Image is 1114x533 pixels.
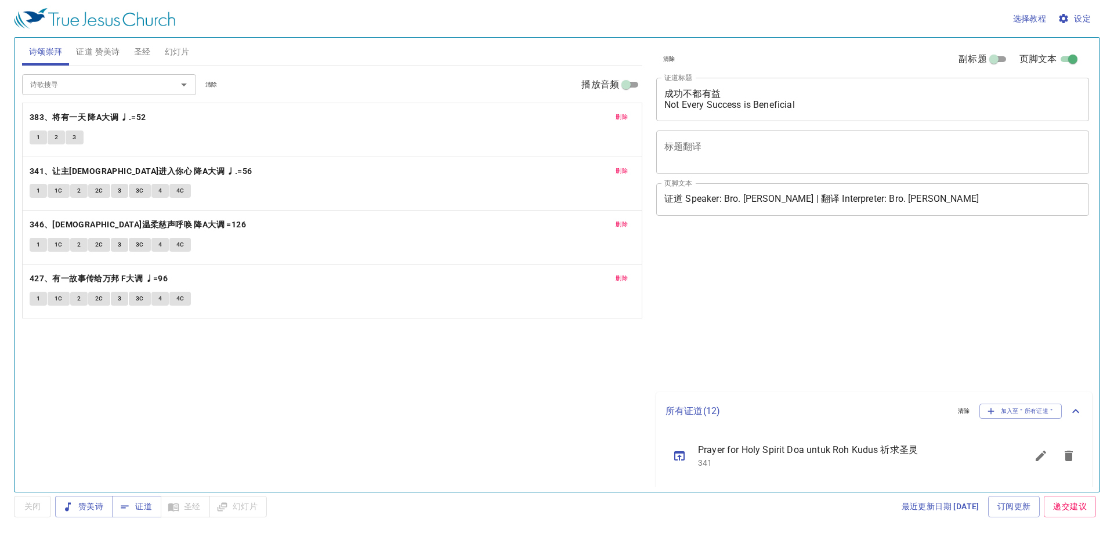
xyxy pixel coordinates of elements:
[77,240,81,250] span: 2
[88,238,110,252] button: 2C
[30,217,246,232] b: 346、[DEMOGRAPHIC_DATA]温柔慈声呼唤 降A大调 =126
[118,293,121,304] span: 3
[129,292,151,306] button: 3C
[14,8,175,29] img: True Jesus Church
[55,293,63,304] span: 1C
[616,219,628,230] span: 删除
[37,186,40,196] span: 1
[979,404,1062,419] button: 加入至＂所有证道＂
[609,217,635,231] button: 删除
[198,78,225,92] button: 清除
[29,45,63,59] span: 诗颂崇拜
[30,217,248,232] button: 346、[DEMOGRAPHIC_DATA]温柔慈声呼唤 降A大调 =126
[48,184,70,198] button: 1C
[48,238,70,252] button: 1C
[609,110,635,124] button: 删除
[76,45,120,59] span: 证道 赞美诗
[1060,12,1091,26] span: 设定
[165,45,190,59] span: 幻灯片
[88,292,110,306] button: 2C
[987,406,1055,416] span: 加入至＂所有证道＂
[997,499,1031,514] span: 订阅更新
[30,184,47,198] button: 1
[136,240,144,250] span: 3C
[902,499,979,514] span: 最近更新日期 [DATE]
[652,228,1004,388] iframe: from-child
[958,406,970,416] span: 清除
[698,485,999,499] span: 洗脚礼 Sakramen Pembasuhan Kaki Sacrament of Foot Washing
[1055,8,1095,30] button: 设定
[55,240,63,250] span: 1C
[951,404,977,418] button: 清除
[897,496,984,517] a: 最近更新日期 [DATE]
[48,130,65,144] button: 2
[616,166,628,176] span: 删除
[30,110,148,125] button: 383、将有一天 降A大调 ♩.=52
[616,112,628,122] span: 删除
[959,52,986,66] span: 副标题
[30,271,170,286] button: 427、有一故事传给万邦 F大调 ♩=96
[136,293,144,304] span: 3C
[581,78,619,92] span: 播放音频
[30,130,47,144] button: 1
[30,110,146,125] b: 383、将有一天 降A大调 ♩.=52
[158,240,162,250] span: 4
[665,404,949,418] p: 所有证道 ( 12 )
[95,293,103,304] span: 2C
[158,186,162,196] span: 4
[151,238,169,252] button: 4
[30,164,254,179] button: 341、让主[DEMOGRAPHIC_DATA]进入你心 降A大调 ♩.=56
[1044,496,1096,517] a: 递交建议
[151,184,169,198] button: 4
[176,77,192,93] button: Open
[112,496,161,517] button: 证道
[77,293,81,304] span: 2
[111,184,128,198] button: 3
[55,496,113,517] button: 赞美诗
[30,271,168,286] b: 427、有一故事传给万邦 F大调 ♩=96
[30,164,252,179] b: 341、让主[DEMOGRAPHIC_DATA]进入你心 降A大调 ♩.=56
[176,293,185,304] span: 4C
[129,238,151,252] button: 3C
[118,186,121,196] span: 3
[95,240,103,250] span: 2C
[111,292,128,306] button: 3
[988,496,1040,517] a: 订阅更新
[95,186,103,196] span: 2C
[111,238,128,252] button: 3
[656,392,1092,430] div: 所有证道(12)清除加入至＂所有证道＂
[30,238,47,252] button: 1
[1013,12,1047,26] span: 选择教程
[64,499,103,514] span: 赞美诗
[151,292,169,306] button: 4
[698,457,999,469] p: 341
[205,79,218,90] span: 清除
[66,130,83,144] button: 3
[129,184,151,198] button: 3C
[121,499,152,514] span: 证道
[48,292,70,306] button: 1C
[1019,52,1057,66] span: 页脚文本
[176,186,185,196] span: 4C
[656,52,682,66] button: 清除
[55,186,63,196] span: 1C
[663,54,675,64] span: 清除
[134,45,151,59] span: 圣经
[37,240,40,250] span: 1
[616,273,628,284] span: 删除
[169,238,191,252] button: 4C
[176,240,185,250] span: 4C
[70,292,88,306] button: 2
[73,132,76,143] span: 3
[136,186,144,196] span: 3C
[664,88,1081,110] textarea: 成功不都有益 Not Every Success is Beneficial
[37,132,40,143] span: 1
[55,132,58,143] span: 2
[609,271,635,285] button: 删除
[30,292,47,306] button: 1
[37,293,40,304] span: 1
[169,292,191,306] button: 4C
[70,238,88,252] button: 2
[118,240,121,250] span: 3
[77,186,81,196] span: 2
